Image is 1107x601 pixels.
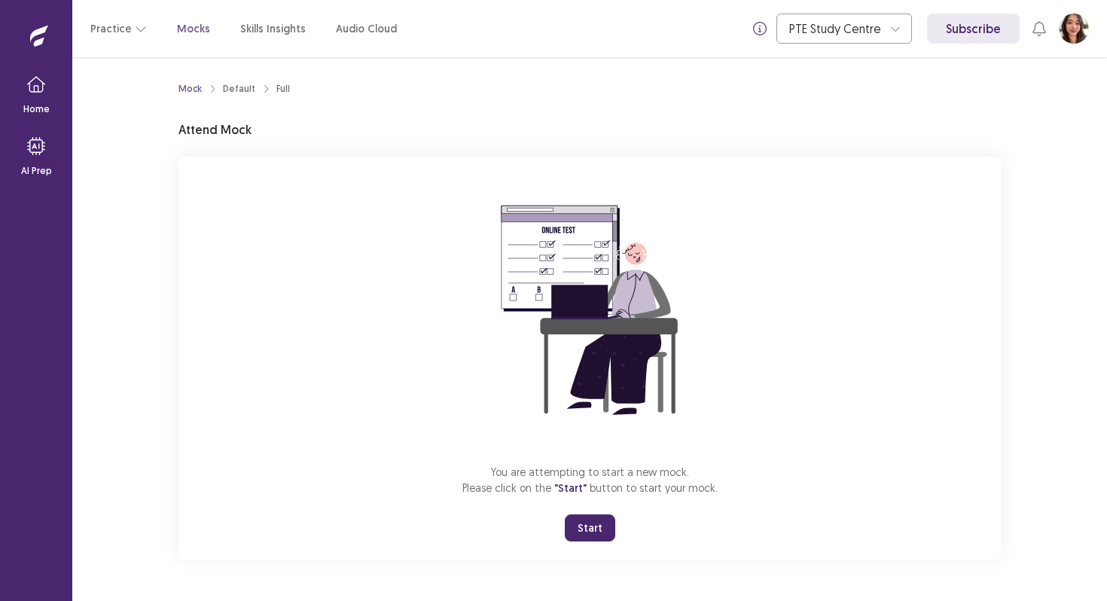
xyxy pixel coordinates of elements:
a: Skills Insights [240,21,306,37]
a: Mock [178,82,202,96]
button: info [746,15,773,42]
a: Audio Cloud [336,21,397,37]
p: Home [23,102,50,116]
div: PTE Study Centre [789,14,883,43]
p: AI Prep [21,164,52,178]
button: Start [565,514,615,542]
div: Default [223,82,255,96]
p: You are attempting to start a new mock. Please click on the button to start your mock. [462,464,718,496]
button: User Profile Image [1059,14,1089,44]
a: Mocks [177,21,210,37]
button: Practice [90,15,147,42]
div: Full [276,82,290,96]
nav: breadcrumb [178,82,290,96]
span: "Start" [554,481,587,495]
a: Subscribe [927,14,1020,44]
p: Attend Mock [178,121,252,139]
img: attend-mock [454,175,725,446]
